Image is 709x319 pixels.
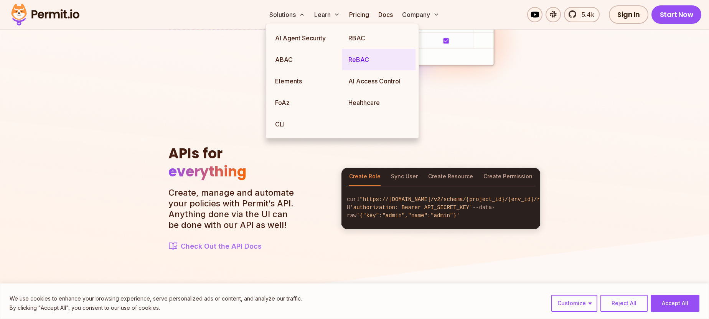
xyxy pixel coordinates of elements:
a: AI Access Control [342,70,416,92]
span: APIs for [168,144,223,163]
button: Create Role [349,168,381,186]
button: Create Permission [483,168,533,186]
button: Create Resource [428,168,473,186]
span: Check Out the API Docs [181,241,262,252]
span: 5.4k [577,10,594,19]
a: ReBAC [342,49,416,70]
a: RBAC [342,27,416,49]
a: Start Now [651,5,702,24]
a: 5.4k [564,7,600,22]
p: We use cookies to enhance your browsing experience, serve personalized ads or content, and analyz... [10,294,302,303]
button: Sync User [391,168,418,186]
span: "https://[DOMAIN_NAME]/v2/schema/{project_id}/{env_id}/roles" [360,196,556,203]
button: Company [399,7,442,22]
button: Learn [311,7,343,22]
a: Sign In [609,5,648,24]
p: By clicking "Accept All", you consent to our use of cookies. [10,303,302,312]
a: CLI [269,113,342,135]
span: '{"key":"admin","name":"admin"}' [356,213,460,219]
img: Permit logo [8,2,83,28]
a: Healthcare [342,92,416,113]
button: Reject All [600,295,648,312]
span: 'authorization: Bearer API_SECRET_KEY' [350,204,472,211]
a: FoAz [269,92,342,113]
span: everything [168,162,246,181]
a: AI Agent Security [269,27,342,49]
button: Solutions [266,7,308,22]
a: Check Out the API Docs [168,241,299,252]
a: Docs [375,7,396,22]
button: Accept All [651,295,699,312]
a: ABAC [269,49,342,70]
a: Pricing [346,7,372,22]
button: Customize [551,295,597,312]
code: curl -H --data-raw [341,189,540,226]
p: Create, manage and automate your policies with Permit‘s API. Anything done via the UI can be done... [168,187,299,230]
a: Elements [269,70,342,92]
